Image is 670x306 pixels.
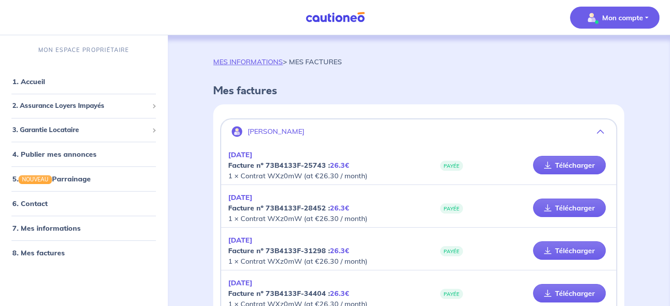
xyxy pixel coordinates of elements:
button: [PERSON_NAME] [221,121,616,142]
p: > MES FACTURES [213,56,342,67]
a: Télécharger [533,156,606,174]
em: [DATE] [228,278,252,287]
em: [DATE] [228,236,252,244]
em: 26.3€ [330,161,349,170]
strong: Facture nº 73B4133F-25743 : [228,161,349,170]
div: 6. Contact [4,195,164,212]
p: 1 × Contrat WXz0mW (at €26.30 / month) [228,192,418,224]
div: 3. Garantie Locataire [4,122,164,139]
a: 8. Mes factures [12,248,65,257]
div: 5.NOUVEAUParrainage [4,170,164,188]
a: 7. Mes informations [12,224,81,232]
em: 26.3€ [330,246,349,255]
div: 7. Mes informations [4,219,164,237]
a: 1. Accueil [12,77,45,86]
span: PAYÉE [440,203,463,214]
div: 8. Mes factures [4,244,164,262]
p: 1 × Contrat WXz0mW (at €26.30 / month) [228,149,418,181]
button: illu_account_valid_menu.svgMon compte [570,7,659,29]
img: illu_account_valid_menu.svg [585,11,599,25]
p: MON ESPACE PROPRIÉTAIRE [38,46,129,54]
em: 26.3€ [330,289,349,298]
h4: Mes factures [213,85,624,97]
em: [DATE] [228,193,252,202]
a: 4. Publier mes annonces [12,150,96,159]
strong: Facture nº 73B4133F-31298 : [228,246,349,255]
span: PAYÉE [440,246,463,256]
span: 2. Assurance Loyers Impayés [12,101,148,111]
a: Télécharger [533,284,606,302]
a: Télécharger [533,241,606,260]
p: [PERSON_NAME] [248,127,304,136]
p: Mon compte [602,12,643,23]
a: Télécharger [533,199,606,217]
a: 5.NOUVEAUParrainage [12,174,91,183]
span: PAYÉE [440,289,463,299]
em: [DATE] [228,150,252,159]
span: PAYÉE [440,161,463,171]
strong: Facture nº 73B4133F-28452 : [228,203,349,212]
div: 2. Assurance Loyers Impayés [4,97,164,114]
em: 26.3€ [330,203,349,212]
img: Cautioneo [302,12,368,23]
div: 4. Publier mes annonces [4,145,164,163]
strong: Facture nº 73B4133F-34404 : [228,289,349,298]
a: 6. Contact [12,199,48,208]
span: 3. Garantie Locataire [12,125,148,135]
p: 1 × Contrat WXz0mW (at €26.30 / month) [228,235,418,266]
img: illu_account.svg [232,126,242,137]
a: MES INFORMATIONS [213,57,283,66]
div: 1. Accueil [4,73,164,90]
